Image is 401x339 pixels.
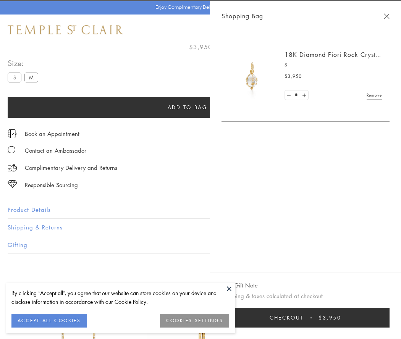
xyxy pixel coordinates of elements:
button: Product Details [8,201,393,218]
img: icon_sourcing.svg [8,180,17,188]
button: Add to bag [8,97,367,118]
span: $3,950 [319,313,341,322]
span: Add to bag [168,103,208,111]
h3: You May Also Like [19,281,382,293]
a: Set quantity to 2 [300,90,308,100]
button: Add Gift Note [222,281,258,290]
button: Checkout $3,950 [222,308,390,328]
label: M [24,73,38,82]
p: Complimentary Delivery and Returns [25,163,117,173]
div: By clicking “Accept all”, you agree that our website can store cookies on your device and disclos... [11,289,229,306]
p: Enjoy Complimentary Delivery & Returns [155,3,242,11]
span: Size: [8,57,41,69]
a: Set quantity to 0 [285,90,293,100]
div: Contact an Ambassador [25,146,86,155]
div: Responsible Sourcing [25,180,78,190]
a: Remove [367,91,382,99]
a: Book an Appointment [25,129,79,138]
button: Gifting [8,236,393,253]
img: icon_appointment.svg [8,129,17,138]
img: MessageIcon-01_2.svg [8,146,15,153]
span: $3,950 [189,42,212,52]
span: $3,950 [285,73,302,80]
img: icon_delivery.svg [8,163,17,173]
button: Close Shopping Bag [384,13,390,19]
p: Shipping & taxes calculated at checkout [222,291,390,301]
button: ACCEPT ALL COOKIES [11,314,87,328]
span: Shopping Bag [222,11,263,21]
img: P51889-E11FIORI [229,53,275,99]
span: Checkout [270,313,304,322]
button: Shipping & Returns [8,219,393,236]
img: Temple St. Clair [8,25,123,34]
label: S [8,73,21,82]
button: COOKIES SETTINGS [160,314,229,328]
p: S [285,61,382,69]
